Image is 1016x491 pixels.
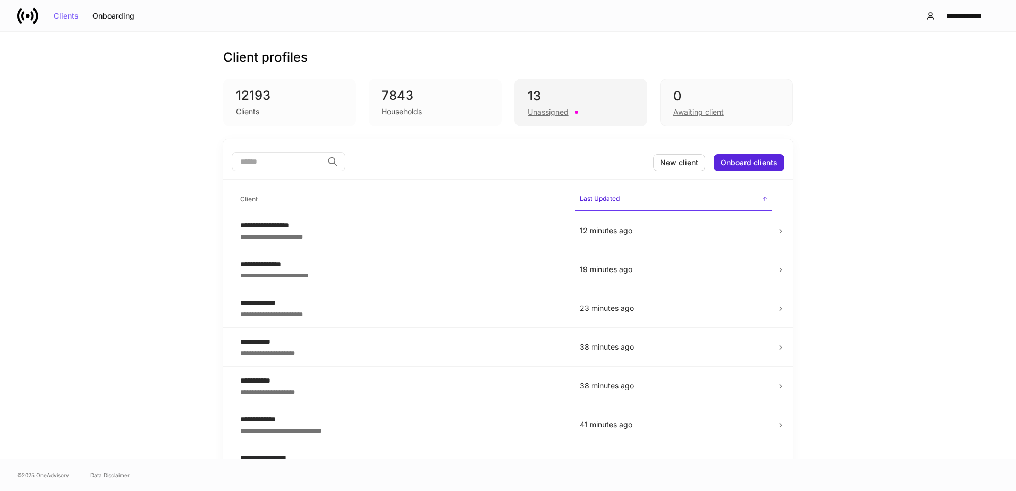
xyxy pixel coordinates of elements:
[17,471,69,479] span: © 2025 OneAdvisory
[660,79,793,126] div: 0Awaiting client
[721,159,777,166] div: Onboard clients
[580,458,768,469] p: 45 minutes ago
[528,88,634,105] div: 13
[223,49,308,66] h3: Client profiles
[514,79,647,126] div: 13Unassigned
[660,159,698,166] div: New client
[580,380,768,391] p: 38 minutes ago
[240,194,258,204] h6: Client
[580,264,768,275] p: 19 minutes ago
[382,106,422,117] div: Households
[90,471,130,479] a: Data Disclaimer
[92,12,134,20] div: Onboarding
[54,12,79,20] div: Clients
[528,107,569,117] div: Unassigned
[382,87,489,104] div: 7843
[580,342,768,352] p: 38 minutes ago
[236,106,259,117] div: Clients
[580,419,768,430] p: 41 minutes ago
[673,88,780,105] div: 0
[673,107,724,117] div: Awaiting client
[47,7,86,24] button: Clients
[575,188,772,211] span: Last Updated
[580,225,768,236] p: 12 minutes ago
[714,154,784,171] button: Onboard clients
[236,189,567,210] span: Client
[86,7,141,24] button: Onboarding
[653,154,705,171] button: New client
[580,303,768,314] p: 23 minutes ago
[580,193,620,204] h6: Last Updated
[236,87,343,104] div: 12193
